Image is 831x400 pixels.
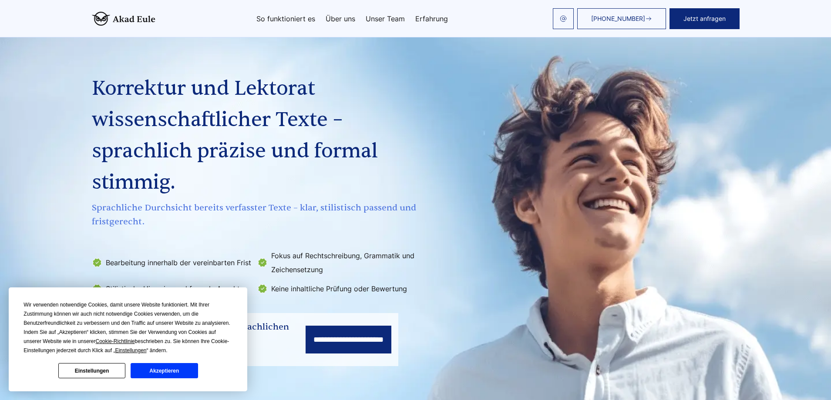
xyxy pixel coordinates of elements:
div: Wir verwenden notwendige Cookies, damit unsere Website funktioniert. Mit Ihrer Zustimmung können ... [24,300,232,355]
li: Stilistische Hinweise und formale Aspekte [92,282,252,296]
span: Cookie-Richtlinie [96,338,135,344]
button: Einstellungen [58,363,125,378]
li: Keine inhaltliche Prüfung oder Bewertung [257,282,417,296]
a: [PHONE_NUMBER] [577,8,666,29]
a: Erfahrung [415,15,448,22]
button: Jetzt anfragen [670,8,740,29]
div: Cookie Consent Prompt [9,287,247,391]
img: email [560,15,567,22]
a: So funktioniert es [256,15,315,22]
span: [PHONE_NUMBER] [591,15,645,22]
button: Akzeptieren [131,363,198,378]
h1: Korrektur und Lektorat wissenschaftlicher Texte – sprachlich präzise und formal stimmig. [92,73,419,198]
span: Sprachliche Durchsicht bereits verfasster Texte – klar, stilistisch passend und fristgerecht. [92,201,419,229]
img: logo [92,12,155,26]
li: Fokus auf Rechtschreibung, Grammatik und Zeichensetzung [257,249,417,277]
li: Bearbeitung innerhalb der vereinbarten Frist [92,249,252,277]
a: Über uns [326,15,355,22]
a: Unser Team [366,15,405,22]
span: Einstellungen [115,347,146,353]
